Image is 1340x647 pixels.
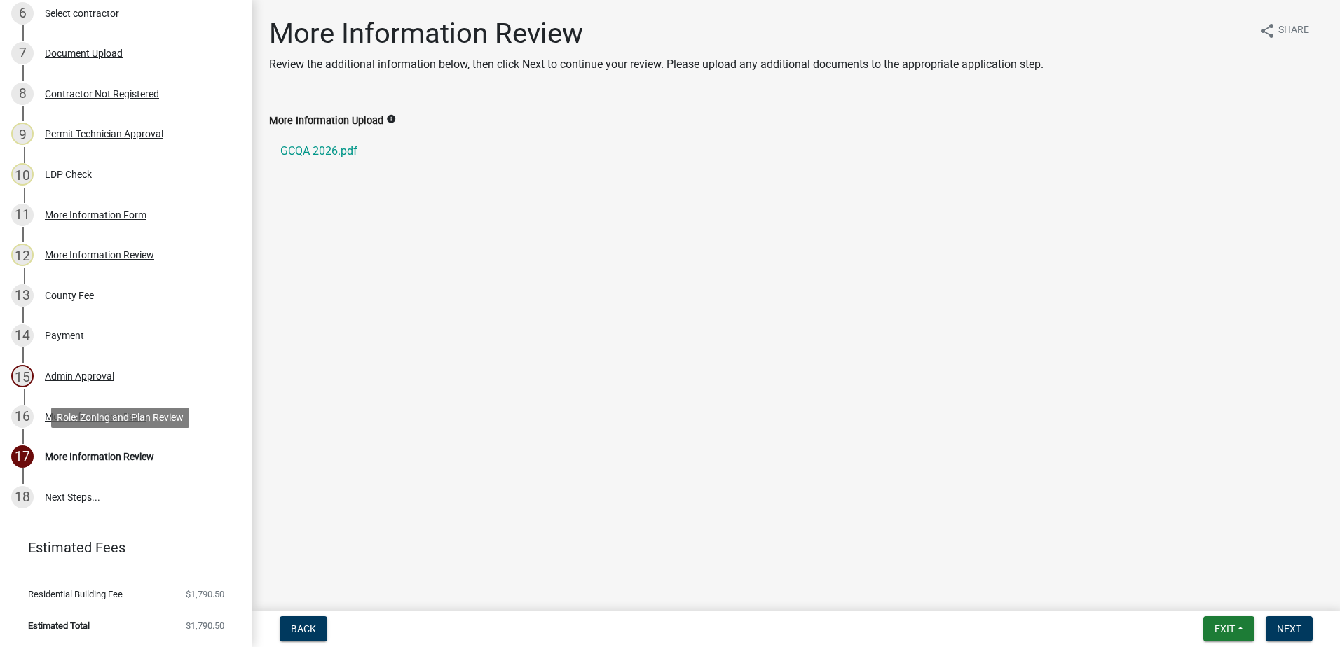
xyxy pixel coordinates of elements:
[269,134,1323,168] a: GCQA 2026.pdf
[11,123,34,145] div: 9
[11,204,34,226] div: 11
[45,452,154,461] div: More Information Review
[28,621,90,630] span: Estimated Total
[186,621,224,630] span: $1,790.50
[45,331,84,340] div: Payment
[269,116,383,126] label: More Information Upload
[45,48,123,58] div: Document Upload
[45,412,146,422] div: More Information Form
[11,163,34,186] div: 10
[280,616,327,641] button: Back
[51,408,189,428] div: Role: Zoning and Plan Review
[11,365,34,387] div: 15
[11,83,34,105] div: 8
[11,445,34,468] div: 17
[45,210,146,220] div: More Information Form
[11,486,34,508] div: 18
[11,324,34,347] div: 14
[1215,623,1235,634] span: Exit
[1277,623,1301,634] span: Next
[291,623,316,634] span: Back
[45,129,163,139] div: Permit Technician Approval
[1266,616,1313,641] button: Next
[386,114,396,124] i: info
[45,250,154,260] div: More Information Review
[1203,616,1254,641] button: Exit
[45,371,114,381] div: Admin Approval
[11,284,34,307] div: 13
[269,17,1044,50] h1: More Information Review
[45,89,159,99] div: Contractor Not Registered
[269,56,1044,73] p: Review the additional information below, then click Next to continue your review. Please upload a...
[1247,17,1320,44] button: shareShare
[11,405,34,428] div: 16
[11,534,230,562] a: Estimated Fees
[45,291,94,300] div: County Fee
[1278,22,1309,39] span: Share
[1259,22,1276,39] i: share
[45,8,119,18] div: Select contractor
[11,244,34,266] div: 12
[11,2,34,25] div: 6
[45,169,92,179] div: LDP Check
[11,42,34,64] div: 7
[186,590,224,599] span: $1,790.50
[28,590,123,599] span: Residential Building Fee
